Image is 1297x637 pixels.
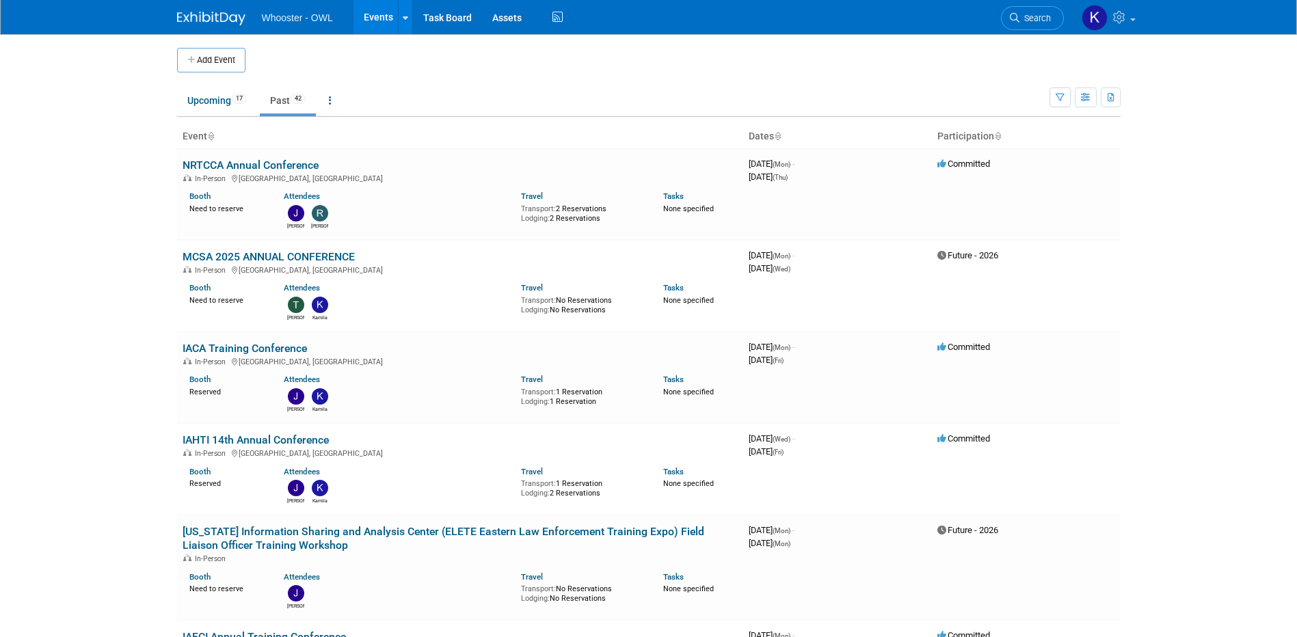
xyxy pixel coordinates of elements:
[521,397,550,406] span: Lodging:
[312,297,328,313] img: Kamila Castaneda
[521,388,556,396] span: Transport:
[183,355,738,366] div: [GEOGRAPHIC_DATA], [GEOGRAPHIC_DATA]
[521,582,643,603] div: No Reservations No Reservations
[792,250,794,260] span: -
[311,313,328,321] div: Kamila Castaneda
[183,250,355,263] a: MCSA 2025 ANNUAL CONFERENCE
[773,174,788,181] span: (Thu)
[312,480,328,496] img: Kamila Castaneda
[773,448,784,456] span: (Fri)
[994,131,1001,141] a: Sort by Participation Type
[749,446,784,457] span: [DATE]
[189,385,264,397] div: Reserved
[195,554,230,563] span: In-Person
[773,344,790,351] span: (Mon)
[183,447,738,458] div: [GEOGRAPHIC_DATA], [GEOGRAPHIC_DATA]
[521,191,543,201] a: Travel
[183,525,704,552] a: [US_STATE] Information Sharing and Analysis Center (ELETE Eastern Law Enforcement Training Expo) ...
[663,572,684,582] a: Tasks
[521,467,543,476] a: Travel
[937,342,990,352] span: Committed
[1001,6,1064,30] a: Search
[773,435,790,443] span: (Wed)
[749,525,794,535] span: [DATE]
[177,87,257,113] a: Upcoming17
[195,266,230,275] span: In-Person
[177,125,743,148] th: Event
[288,480,304,496] img: Julia Haber
[189,582,264,594] div: Need to reserve
[521,572,543,582] a: Travel
[792,159,794,169] span: -
[262,12,333,23] span: Whooster - OWL
[792,525,794,535] span: -
[189,375,211,384] a: Booth
[183,159,319,172] a: NRTCCA Annual Conference
[287,601,304,610] div: Julia Haber
[773,540,790,547] span: (Mon)
[189,191,211,201] a: Booth
[521,296,556,305] span: Transport:
[521,214,550,223] span: Lodging:
[937,525,998,535] span: Future - 2026
[189,293,264,306] div: Need to reserve
[287,313,304,321] div: Travis Dykes
[312,388,328,405] img: Kamila Castaneda
[521,489,550,498] span: Lodging:
[183,342,307,355] a: IACA Training Conference
[288,205,304,221] img: James Justus
[932,125,1121,148] th: Participation
[749,250,794,260] span: [DATE]
[663,388,714,396] span: None specified
[291,94,306,104] span: 42
[663,479,714,488] span: None specified
[311,405,328,413] div: Kamila Castaneda
[937,433,990,444] span: Committed
[521,204,556,213] span: Transport:
[749,263,790,273] span: [DATE]
[773,527,790,534] span: (Mon)
[1082,5,1108,31] img: Kamila Castaneda
[195,449,230,458] span: In-Person
[183,264,738,275] div: [GEOGRAPHIC_DATA], [GEOGRAPHIC_DATA]
[521,375,543,384] a: Travel
[521,306,550,314] span: Lodging:
[183,266,191,273] img: In-Person Event
[749,355,784,365] span: [DATE]
[288,297,304,313] img: Travis Dykes
[287,405,304,413] div: Julia Haber
[521,283,543,293] a: Travel
[937,250,998,260] span: Future - 2026
[749,159,794,169] span: [DATE]
[521,594,550,603] span: Lodging:
[195,174,230,183] span: In-Person
[749,538,790,548] span: [DATE]
[521,479,556,488] span: Transport:
[663,191,684,201] a: Tasks
[284,283,320,293] a: Attendees
[749,342,794,352] span: [DATE]
[663,296,714,305] span: None specified
[773,161,790,168] span: (Mon)
[183,174,191,181] img: In-Person Event
[183,433,329,446] a: IAHTI 14th Annual Conference
[287,221,304,230] div: James Justus
[177,12,245,25] img: ExhibitDay
[521,476,643,498] div: 1 Reservation 2 Reservations
[284,572,320,582] a: Attendees
[284,191,320,201] a: Attendees
[1019,13,1051,23] span: Search
[260,87,316,113] a: Past42
[311,221,328,230] div: Robert Dugan
[312,205,328,221] img: Robert Dugan
[773,252,790,260] span: (Mon)
[521,584,556,593] span: Transport:
[288,585,304,601] img: Julia Haber
[189,476,264,489] div: Reserved
[189,202,264,214] div: Need to reserve
[663,584,714,593] span: None specified
[207,131,214,141] a: Sort by Event Name
[183,554,191,561] img: In-Person Event
[749,433,794,444] span: [DATE]
[743,125,932,148] th: Dates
